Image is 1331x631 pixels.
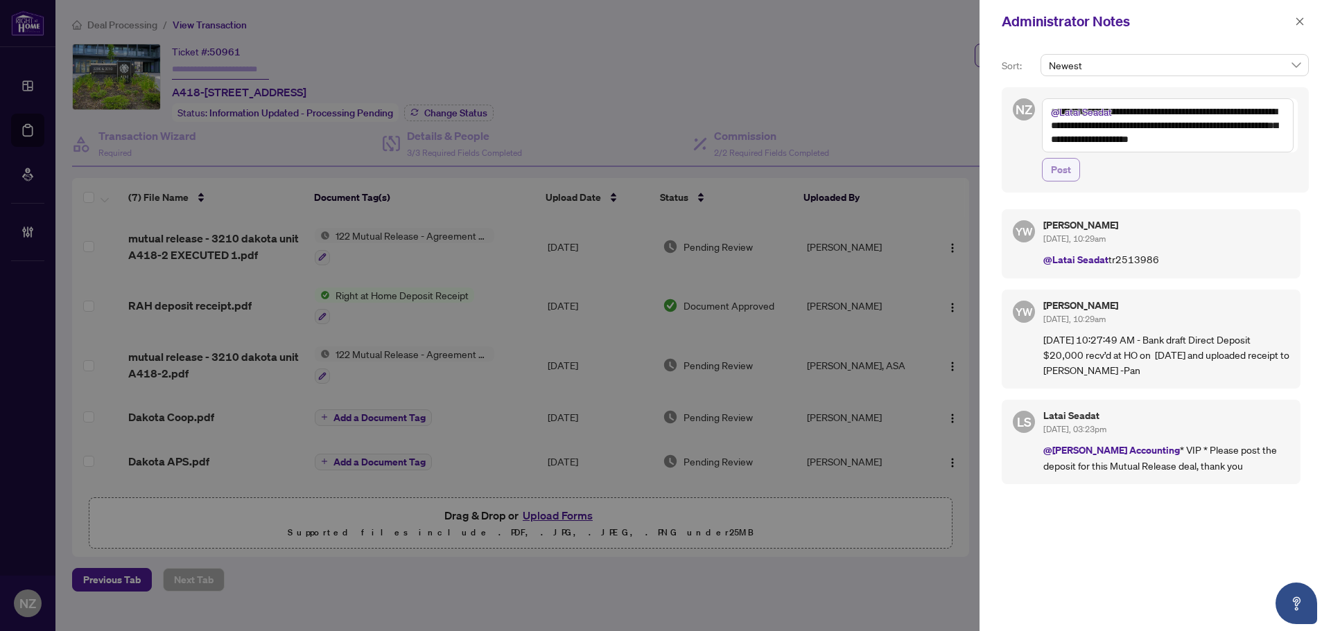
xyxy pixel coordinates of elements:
[1043,314,1106,324] span: [DATE], 10:29am
[1016,303,1033,320] span: YW
[1016,223,1033,240] span: YW
[1276,583,1317,624] button: Open asap
[1016,100,1032,119] span: NZ
[1043,424,1106,434] span: [DATE], 03:23pm
[1049,55,1300,75] span: Newest
[1043,220,1289,230] h5: [PERSON_NAME]
[1043,411,1289,420] h5: Latai Seadat
[1043,442,1289,473] p: * VIP * Please post the deposit for this Mutual Release deal, thank you
[1043,251,1289,267] p: tr2513986
[1043,332,1289,377] p: [DATE] 10:27:49 AM - Bank draft Direct Deposit $20,000 recv’d at HO on [DATE] and uploaded receip...
[1051,159,1071,181] span: Post
[1017,412,1032,432] span: LS
[1043,233,1106,244] span: [DATE], 10:29am
[1043,253,1108,266] span: @Latai Seadat
[1043,443,1180,456] span: @[PERSON_NAME] Accounting
[1295,17,1305,26] span: close
[1002,11,1291,32] div: Administrator Notes
[1042,158,1080,181] button: Post
[1043,301,1289,310] h5: [PERSON_NAME]
[1002,58,1035,73] p: Sort:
